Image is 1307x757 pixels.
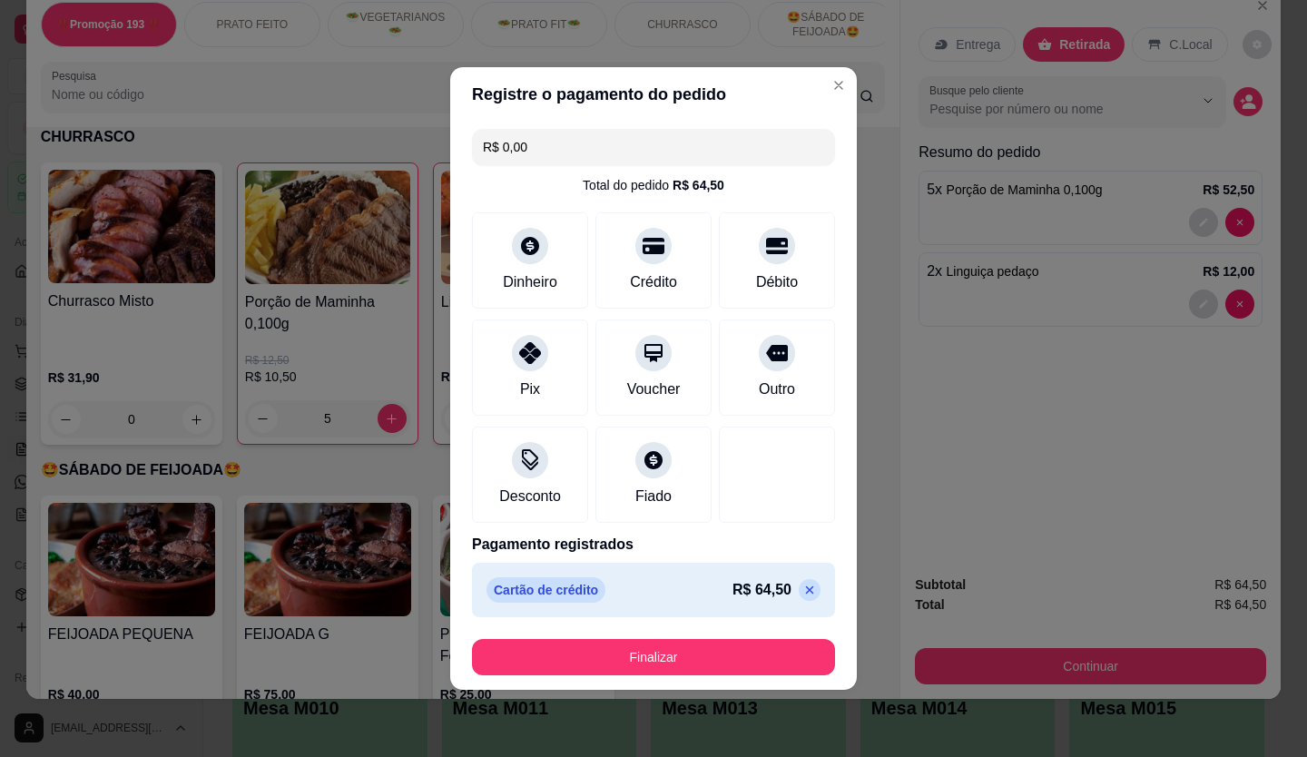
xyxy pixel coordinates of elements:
div: Desconto [499,486,561,507]
input: Ex.: hambúrguer de cordeiro [483,129,824,165]
div: Débito [756,271,798,293]
div: Dinheiro [503,271,557,293]
div: Fiado [635,486,672,507]
div: Crédito [630,271,677,293]
button: Close [824,71,853,100]
div: Outro [759,378,795,400]
p: R$ 64,50 [732,579,791,601]
p: Pagamento registrados [472,534,835,555]
div: Total do pedido [583,176,724,194]
header: Registre o pagamento do pedido [450,67,857,122]
div: Pix [520,378,540,400]
p: Cartão de crédito [486,577,605,603]
button: Finalizar [472,639,835,675]
div: Voucher [627,378,681,400]
div: R$ 64,50 [673,176,724,194]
